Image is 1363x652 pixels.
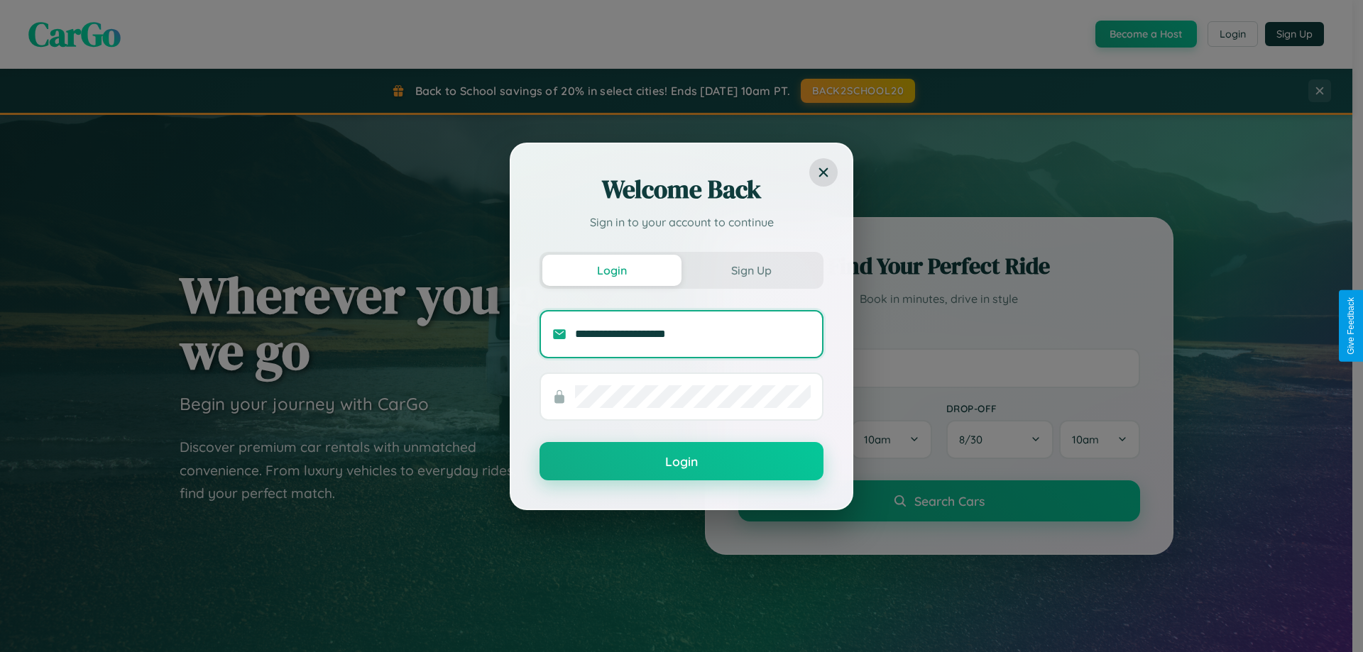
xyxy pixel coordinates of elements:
[540,214,823,231] p: Sign in to your account to continue
[1346,297,1356,355] div: Give Feedback
[681,255,821,286] button: Sign Up
[540,442,823,480] button: Login
[540,172,823,206] h2: Welcome Back
[542,255,681,286] button: Login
